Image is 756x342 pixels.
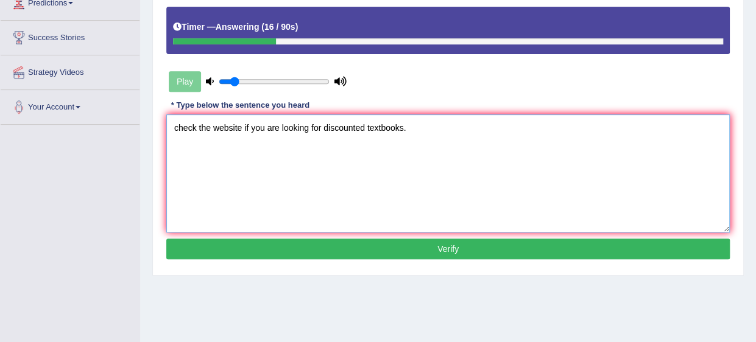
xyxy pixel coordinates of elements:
[1,21,140,51] a: Success Stories
[166,239,730,259] button: Verify
[264,22,295,32] b: 16 / 90s
[166,100,314,111] div: * Type below the sentence you heard
[216,22,260,32] b: Answering
[1,55,140,86] a: Strategy Videos
[295,22,299,32] b: )
[261,22,264,32] b: (
[173,23,298,32] h5: Timer —
[1,90,140,120] a: Your Account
